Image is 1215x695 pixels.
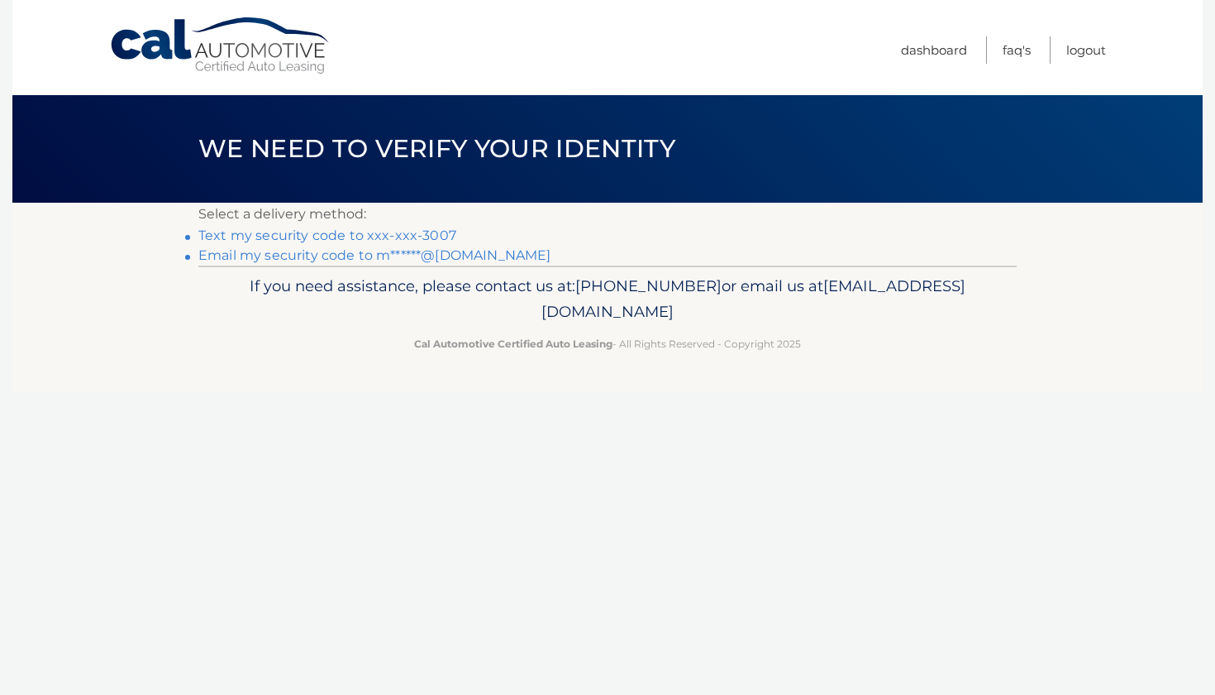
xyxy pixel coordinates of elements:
p: Select a delivery method: [198,203,1017,226]
p: - All Rights Reserved - Copyright 2025 [209,335,1006,352]
a: Email my security code to m******@[DOMAIN_NAME] [198,247,551,263]
a: Text my security code to xxx-xxx-3007 [198,228,456,243]
a: Cal Automotive [109,17,332,75]
span: [PHONE_NUMBER] [575,276,722,295]
a: Dashboard [901,36,967,64]
a: Logout [1066,36,1106,64]
p: If you need assistance, please contact us at: or email us at [209,273,1006,326]
span: We need to verify your identity [198,133,675,164]
a: FAQ's [1003,36,1031,64]
strong: Cal Automotive Certified Auto Leasing [414,338,612,350]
